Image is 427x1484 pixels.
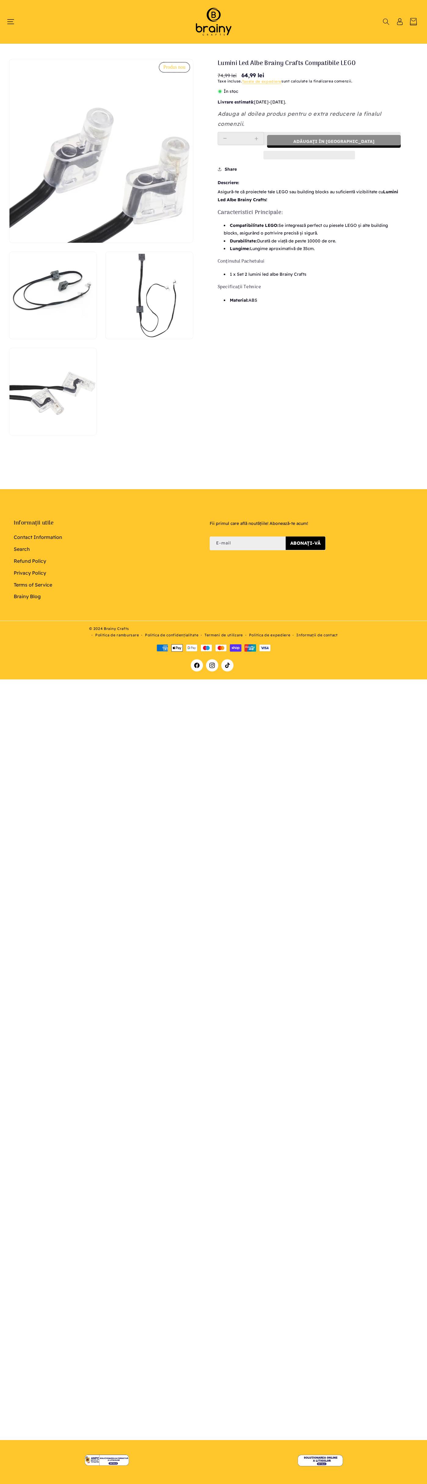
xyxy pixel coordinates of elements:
[297,1454,343,1467] img: Solutionarea Online a Litigiilor
[242,79,281,84] a: Taxele de expediere
[296,632,338,638] a: Informații de contact
[218,259,401,265] h4: Conținutul Pachetului
[254,99,269,105] span: [DATE]
[14,591,41,602] a: Brainy Blog
[14,533,62,543] a: Contact Information
[218,284,401,290] h4: Specificații Tehnice
[224,271,401,278] li: 1 x Set 2 lumini led albe Brainy Crafts
[218,179,401,187] b: Descriere:
[224,245,401,253] li: Lungime aproximativă de 35cm.
[14,520,201,527] h2: Informații utile
[10,18,17,25] summary: Meniu
[14,579,52,591] a: Terms of Service
[84,1454,130,1466] img: Solutionarea Alternativa a Litigiilor
[241,71,264,79] span: 64,99 lei
[145,632,198,638] a: Politica de confidențialitate
[14,567,46,579] a: Privacy Policy
[218,78,401,85] div: Taxe incluse. sunt calculate la finalizarea comenzii.
[210,520,418,527] div: Fii primul care află noutățiile! Abonează-te acum!
[224,237,401,245] li: Durată de viață de peste 10000 de ore.
[224,222,401,237] li: Se integrează perfect cu piesele LEGO și alte building blocks, asigurând o potrivire precisă și s...
[218,98,401,106] p: : - .
[249,632,291,638] a: Politica de expediere
[9,59,193,435] media-gallery: Vizualizatorul galeriei
[382,18,390,25] summary: Căutați
[230,223,278,228] strong: Compatibilitate LEGO:
[218,209,401,216] h3: Caracteristici Principale:
[224,296,401,304] li: ABS
[218,59,382,68] h1: Lumini Led Albe Brainy Crafts Compatibile LEGO
[14,555,46,567] a: Refund Policy
[218,99,253,105] b: Livrare estimată
[218,72,237,79] s: 74,99 lei
[188,6,240,37] img: Brainy Crafts
[204,632,243,638] a: Termeni de utilizare
[89,626,338,632] p: © 2024 Brainy Crafts
[218,188,401,203] p: Asigură-te că proiectele tale LEGO sau building blocks au suficientă vizibilitate cu !
[270,99,285,105] span: [DATE]
[230,246,250,251] strong: Lungime:
[286,536,325,550] button: Abonați-vă
[218,110,382,127] em: Adauga al doilea produs pentru o extra reducere la finalul comenzii.
[218,189,398,202] strong: Lumini Led Albe Brainy Crafts
[218,162,237,176] summary: Share
[14,543,30,555] a: Search
[218,88,401,95] p: În stoc
[95,632,139,638] a: Politica de rambursare
[230,238,257,244] strong: Durabilitate:
[230,297,248,303] b: Material:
